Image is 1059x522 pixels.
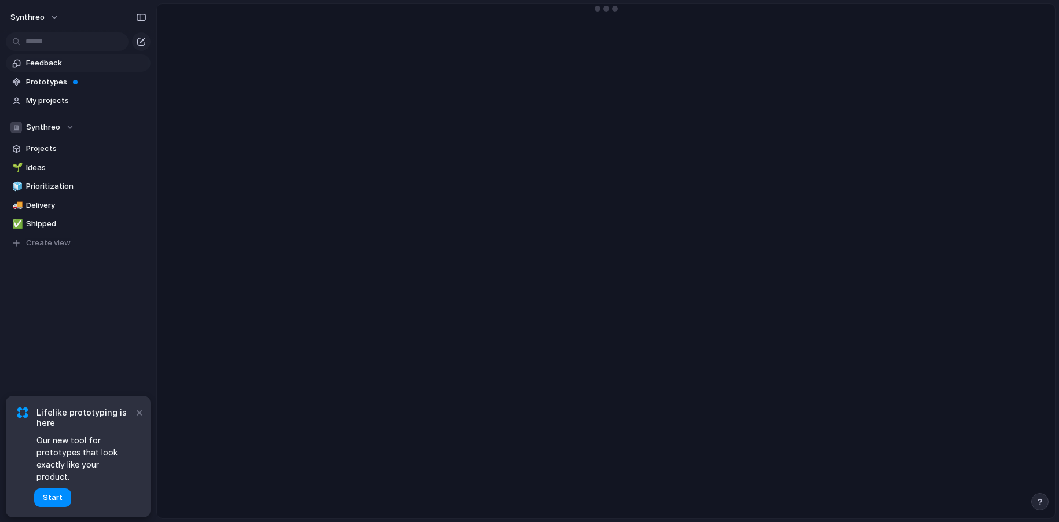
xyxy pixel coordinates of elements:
span: Our new tool for prototypes that look exactly like your product. [36,434,133,483]
button: Synthreo [5,8,65,27]
a: Prototypes [6,73,151,91]
span: Ideas [26,162,146,174]
div: ✅ [12,218,20,231]
span: Delivery [26,200,146,211]
div: 🌱 [12,161,20,174]
span: Prioritization [26,181,146,192]
span: My projects [26,95,146,106]
button: Dismiss [132,405,146,419]
a: 🚚Delivery [6,197,151,214]
a: My projects [6,92,151,109]
div: 🚚 [12,198,20,212]
button: Create view [6,234,151,252]
a: Projects [6,140,151,157]
span: Create view [26,237,71,249]
span: Projects [26,143,146,155]
span: Synthreo [26,122,60,133]
span: Prototypes [26,76,146,88]
button: 🧊 [10,181,22,192]
button: Synthreo [6,119,151,136]
span: Lifelike prototyping is here [36,407,133,428]
span: Start [43,492,63,503]
span: Shipped [26,218,146,230]
a: 🌱Ideas [6,159,151,177]
button: 🚚 [10,200,22,211]
button: ✅ [10,218,22,230]
a: 🧊Prioritization [6,178,151,195]
a: ✅Shipped [6,215,151,233]
span: Feedback [26,57,146,69]
button: 🌱 [10,162,22,174]
a: Feedback [6,54,151,72]
span: Synthreo [10,12,45,23]
button: Start [34,488,71,507]
div: 🧊 [12,180,20,193]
